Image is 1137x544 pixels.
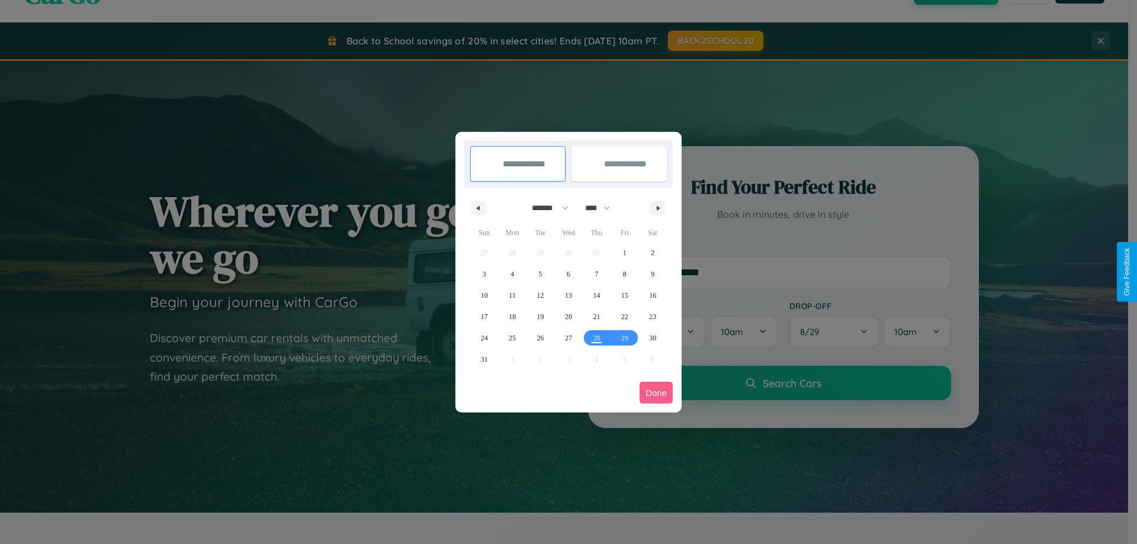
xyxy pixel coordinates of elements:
span: 18 [509,306,516,327]
button: 18 [498,306,526,327]
span: Thu [583,223,611,242]
span: 24 [481,327,488,349]
button: 22 [611,306,638,327]
button: 20 [554,306,582,327]
span: 27 [565,327,572,349]
button: 31 [470,349,498,370]
span: 22 [621,306,628,327]
button: 30 [639,327,667,349]
button: 10 [470,285,498,306]
button: 4 [498,263,526,285]
span: 29 [621,327,628,349]
span: 21 [593,306,600,327]
span: Fri [611,223,638,242]
span: 11 [509,285,516,306]
span: 28 [593,327,600,349]
button: 8 [611,263,638,285]
button: 12 [526,285,554,306]
span: 6 [567,263,570,285]
span: 26 [537,327,544,349]
span: Wed [554,223,582,242]
span: 3 [483,263,486,285]
span: 5 [539,263,542,285]
span: Sun [470,223,498,242]
button: 26 [526,327,554,349]
button: 16 [639,285,667,306]
span: 19 [537,306,544,327]
span: 23 [649,306,656,327]
span: 31 [481,349,488,370]
button: 25 [498,327,526,349]
span: 20 [565,306,572,327]
span: 7 [595,263,598,285]
span: 2 [651,242,654,263]
span: 10 [481,285,488,306]
button: 6 [554,263,582,285]
button: 11 [498,285,526,306]
span: 8 [623,263,627,285]
span: 12 [537,285,544,306]
span: 17 [481,306,488,327]
span: 16 [649,285,656,306]
span: 9 [651,263,654,285]
button: 2 [639,242,667,263]
span: 30 [649,327,656,349]
span: 14 [593,285,600,306]
span: 15 [621,285,628,306]
button: 15 [611,285,638,306]
span: 4 [510,263,514,285]
span: Tue [526,223,554,242]
button: 3 [470,263,498,285]
span: 25 [509,327,516,349]
span: 13 [565,285,572,306]
button: 21 [583,306,611,327]
button: 14 [583,285,611,306]
button: 17 [470,306,498,327]
button: 5 [526,263,554,285]
button: 9 [639,263,667,285]
span: 1 [623,242,627,263]
button: 1 [611,242,638,263]
button: 13 [554,285,582,306]
span: Mon [498,223,526,242]
div: Give Feedback [1123,248,1131,296]
button: 19 [526,306,554,327]
button: 27 [554,327,582,349]
button: 7 [583,263,611,285]
button: 23 [639,306,667,327]
button: 29 [611,327,638,349]
button: 24 [470,327,498,349]
button: 28 [583,327,611,349]
button: Done [640,382,673,404]
span: Sat [639,223,667,242]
